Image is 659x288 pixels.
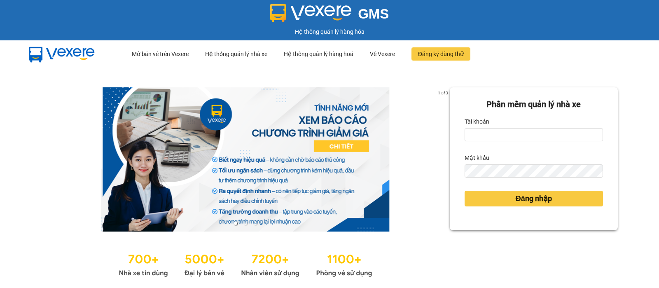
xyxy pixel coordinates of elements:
div: Về Vexere [370,41,395,67]
button: next slide / item [438,87,450,232]
div: Phần mềm quản lý nhà xe [465,98,603,111]
button: Đăng nhập [465,191,603,206]
label: Mật khẩu [465,151,489,164]
div: Hệ thống quản lý hàng hoá [284,41,353,67]
img: mbUUG5Q.png [21,40,103,68]
button: previous slide / item [41,87,53,232]
span: Đăng ký dùng thử [418,49,464,59]
button: Đăng ký dùng thử [411,47,470,61]
p: 1 of 3 [435,87,450,98]
div: Mở bán vé trên Vexere [132,41,189,67]
label: Tài khoản [465,115,489,128]
span: Đăng nhập [516,193,552,204]
li: slide item 2 [244,222,247,225]
li: slide item 3 [254,222,257,225]
span: GMS [358,6,389,21]
div: Hệ thống quản lý nhà xe [205,41,267,67]
input: Tài khoản [465,128,603,141]
input: Mật khẩu [465,164,603,178]
a: GMS [270,12,389,19]
img: Statistics.png [119,248,372,279]
img: logo 2 [270,4,352,22]
li: slide item 1 [234,222,237,225]
div: Hệ thống quản lý hàng hóa [2,27,657,36]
